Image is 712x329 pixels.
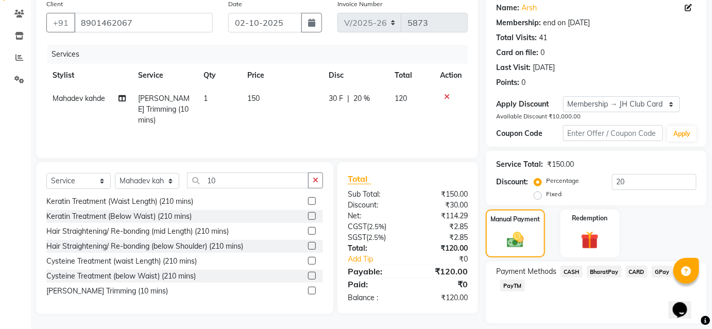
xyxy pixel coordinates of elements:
div: Keratin Treatment (Waist Length) (210 mins) [46,196,193,207]
div: Net: [340,211,408,221]
div: ₹2.85 [408,221,476,232]
span: 30 F [329,93,343,104]
label: Manual Payment [490,215,540,224]
img: _cash.svg [502,230,529,250]
div: Balance : [340,292,408,303]
th: Qty [197,64,241,87]
div: ₹120.00 [408,292,476,303]
span: Payment Methods [496,266,556,277]
div: ₹0 [408,278,476,290]
div: Payable: [340,265,408,278]
div: Sub Total: [340,189,408,200]
div: Cysteine Treatment (waist Length) (210 mins) [46,256,197,267]
div: Hair Straightening/ Re-bonding (mid Length) (210 mins) [46,226,229,237]
div: Card on file: [496,47,538,58]
div: Paid: [340,278,408,290]
div: [DATE] [533,62,555,73]
img: _gift.svg [575,229,604,251]
div: ₹150.00 [408,189,476,200]
span: 150 [247,94,260,103]
div: ( ) [340,232,408,243]
div: Cysteine Treatment (below Waist) (210 mins) [46,271,196,282]
div: Name: [496,3,519,13]
div: 0 [540,47,545,58]
input: Enter Offer / Coupon Code [563,125,664,141]
iframe: chat widget [669,288,702,319]
span: Mahadev kahde [53,94,105,103]
div: Apply Discount [496,99,563,110]
button: Apply [667,126,697,142]
span: 2.5% [368,233,384,241]
span: CGST [348,222,367,231]
div: [PERSON_NAME] Trimming (10 mins) [46,286,168,297]
div: ₹150.00 [547,159,574,170]
label: Percentage [546,176,579,185]
span: BharatPay [587,266,622,278]
span: 1 [204,94,208,103]
div: ₹120.00 [408,265,476,278]
span: CASH [561,266,583,278]
div: ( ) [340,221,408,232]
div: Keratin Treatment (Below Waist) (210 mins) [46,211,192,222]
div: Points: [496,77,519,88]
div: ₹2.85 [408,232,476,243]
div: ₹0 [419,254,476,265]
th: Disc [323,64,388,87]
th: Total [388,64,434,87]
span: SGST [348,233,366,242]
span: | [347,93,349,104]
div: Discount: [496,177,528,187]
span: 20 % [353,93,370,104]
span: CARD [626,266,648,278]
div: ₹120.00 [408,243,476,254]
div: 41 [539,32,547,43]
span: GPay [652,266,673,278]
div: end on [DATE] [543,18,590,28]
span: Total [348,174,371,184]
input: Search or Scan [187,172,309,188]
div: Last Visit: [496,62,531,73]
div: Hair Straightening/ Re-bonding (below Shoulder) (210 mins) [46,241,243,252]
input: Search by Name/Mobile/Email/Code [74,13,213,32]
a: Arsh [521,3,537,13]
div: Membership: [496,18,541,28]
th: Stylist [46,64,132,87]
th: Action [434,64,468,87]
th: Service [132,64,197,87]
div: Available Discount ₹10,000.00 [496,112,697,121]
label: Fixed [546,189,562,199]
div: Coupon Code [496,128,563,139]
div: ₹30.00 [408,200,476,211]
div: Services [47,45,476,64]
span: 120 [395,94,407,103]
a: Add Tip [340,254,419,265]
div: Total Visits: [496,32,537,43]
div: 0 [521,77,525,88]
div: Discount: [340,200,408,211]
th: Price [241,64,323,87]
span: [PERSON_NAME] Trimming (10 mins) [138,94,190,125]
label: Redemption [572,214,608,223]
span: PayTM [500,280,525,291]
div: Service Total: [496,159,543,170]
button: +91 [46,13,75,32]
div: ₹114.29 [408,211,476,221]
span: 2.5% [369,222,384,231]
div: Total: [340,243,408,254]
